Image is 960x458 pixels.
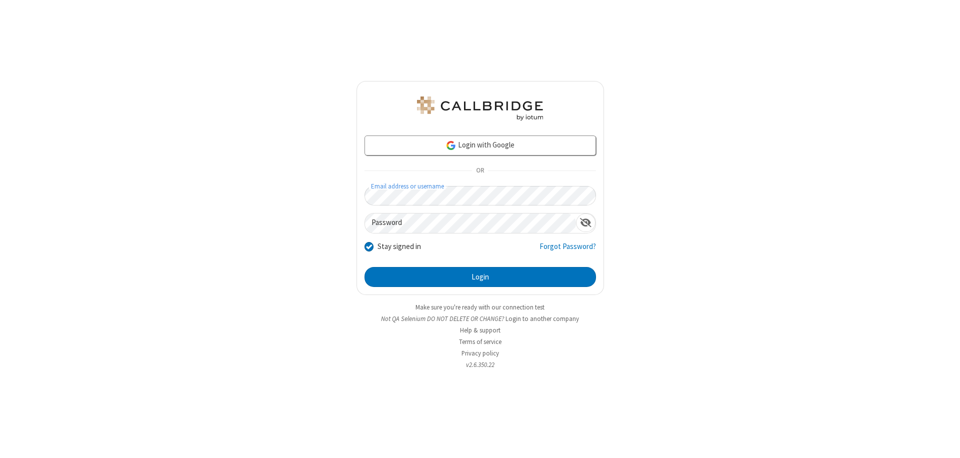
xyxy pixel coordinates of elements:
li: v2.6.350.22 [356,360,604,369]
input: Email address or username [364,186,596,205]
a: Forgot Password? [539,241,596,260]
img: QA Selenium DO NOT DELETE OR CHANGE [415,96,545,120]
div: Show password [576,213,595,232]
iframe: Chat [935,432,952,451]
button: Login [364,267,596,287]
img: google-icon.png [445,140,456,151]
a: Privacy policy [461,349,499,357]
button: Login to another company [505,314,579,323]
span: OR [472,164,488,178]
input: Password [365,213,576,233]
a: Make sure you're ready with our connection test [415,303,544,311]
a: Help & support [460,326,500,334]
label: Stay signed in [377,241,421,252]
a: Login with Google [364,135,596,155]
a: Terms of service [459,337,501,346]
li: Not QA Selenium DO NOT DELETE OR CHANGE? [356,314,604,323]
